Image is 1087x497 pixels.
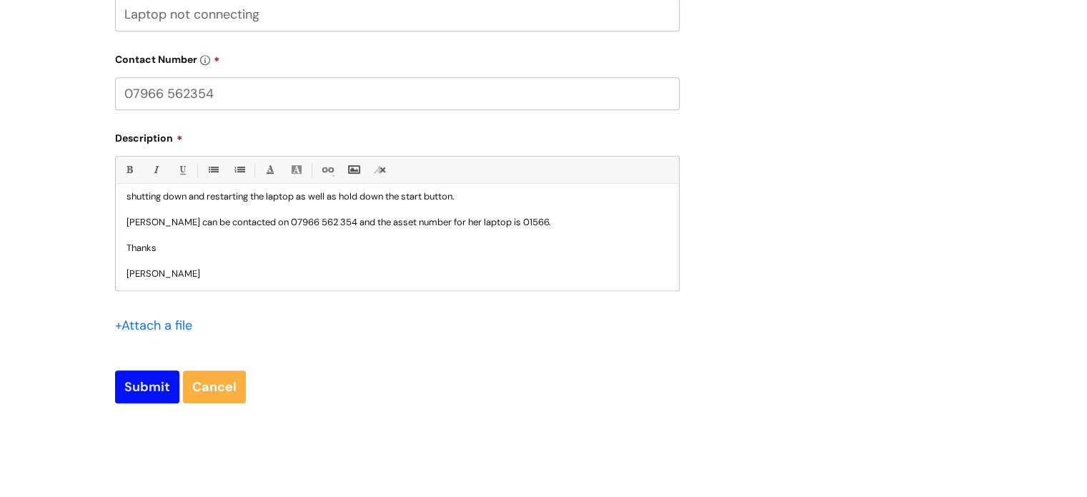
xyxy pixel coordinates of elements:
[287,161,305,179] a: Back Color
[344,161,362,179] a: Insert Image...
[120,161,138,179] a: Bold (Ctrl-B)
[115,49,680,66] label: Contact Number
[126,267,668,280] p: [PERSON_NAME]
[115,314,201,337] div: Attach a file
[115,127,680,144] label: Description
[200,55,210,65] img: info-icon.svg
[126,216,668,229] p: [PERSON_NAME] can be contacted on 07966 562 354 and the asset number for her laptop is 01566.
[318,161,336,179] a: Link
[126,242,668,255] p: Thanks
[115,317,121,334] span: +
[147,161,164,179] a: Italic (Ctrl-I)
[173,161,191,179] a: Underline(Ctrl-U)
[230,161,248,179] a: 1. Ordered List (Ctrl-Shift-8)
[371,161,389,179] a: Remove formatting (Ctrl-\)
[261,161,279,179] a: Font Color
[204,161,222,179] a: • Unordered List (Ctrl-Shift-7)
[115,370,179,403] input: Submit
[183,370,246,403] a: Cancel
